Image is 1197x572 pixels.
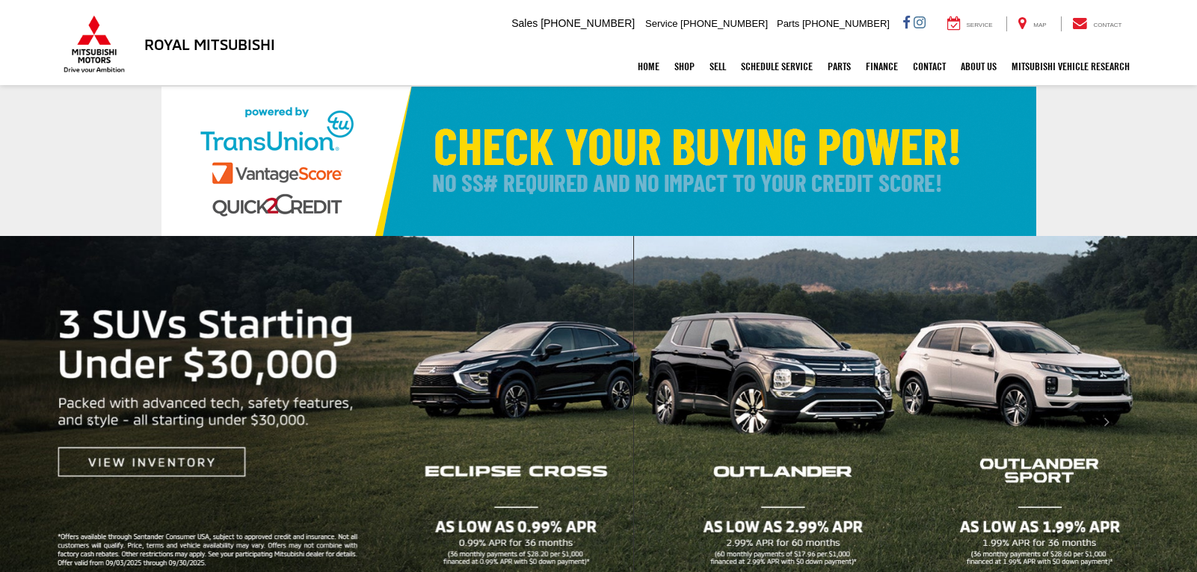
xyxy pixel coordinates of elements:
span: [PHONE_NUMBER] [802,18,890,29]
a: Facebook: Click to visit our Facebook page [902,17,911,29]
a: Finance [858,48,905,85]
a: About Us [953,48,1004,85]
a: Schedule Service: Opens in a new tab [733,48,820,85]
a: Mitsubishi Vehicle Research [1004,48,1137,85]
a: Parts: Opens in a new tab [820,48,858,85]
a: Shop [667,48,702,85]
span: [PHONE_NUMBER] [680,18,768,29]
a: Instagram: Click to visit our Instagram page [914,17,926,29]
span: [PHONE_NUMBER] [541,17,635,29]
a: Sell [702,48,733,85]
span: Map [1033,22,1046,28]
h3: Royal Mitsubishi [144,36,275,52]
a: Service [936,16,1004,31]
span: Sales [511,17,538,29]
a: Contact [905,48,953,85]
img: Mitsubishi [61,15,128,73]
span: Service [645,18,677,29]
span: Contact [1093,22,1121,28]
span: Parts [777,18,799,29]
a: Contact [1061,16,1133,31]
a: Map [1006,16,1057,31]
span: Service [967,22,993,28]
img: Check Your Buying Power [161,87,1036,236]
a: Home [630,48,667,85]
